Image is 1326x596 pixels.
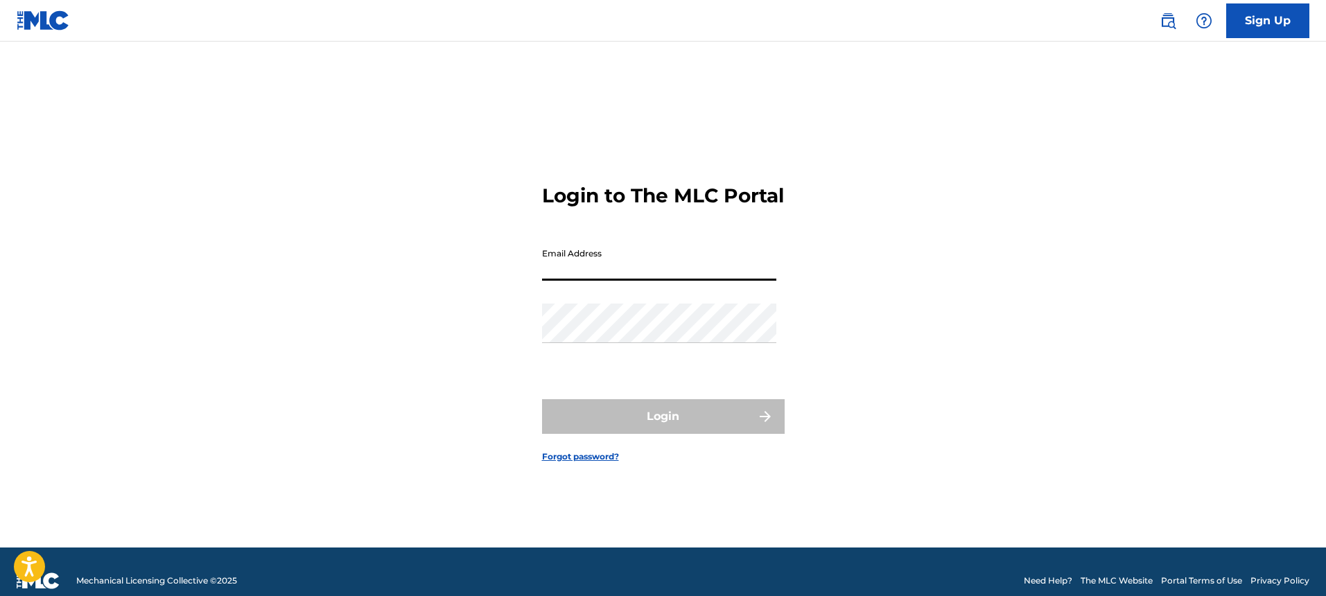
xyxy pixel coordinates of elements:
img: logo [17,572,60,589]
a: Need Help? [1024,575,1072,587]
a: Sign Up [1226,3,1309,38]
span: Mechanical Licensing Collective © 2025 [76,575,237,587]
img: MLC Logo [17,10,70,30]
iframe: Chat Widget [1257,529,1326,596]
a: Forgot password? [542,450,619,463]
img: help [1196,12,1212,29]
a: Privacy Policy [1250,575,1309,587]
img: search [1160,12,1176,29]
a: Public Search [1154,7,1182,35]
div: Help [1190,7,1218,35]
h3: Login to The MLC Portal [542,184,784,208]
a: The MLC Website [1081,575,1153,587]
a: Portal Terms of Use [1161,575,1242,587]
